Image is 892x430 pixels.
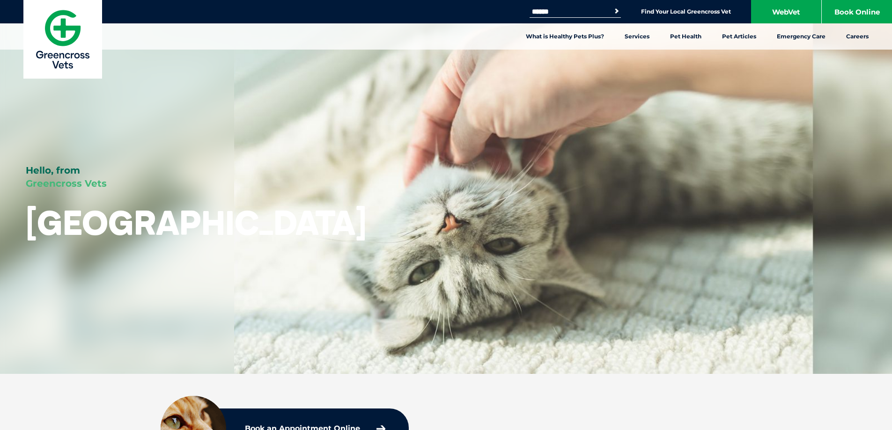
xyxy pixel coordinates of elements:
[516,23,614,50] a: What is Healthy Pets Plus?
[767,23,836,50] a: Emergency Care
[641,8,731,15] a: Find Your Local Greencross Vet
[26,204,367,241] h1: [GEOGRAPHIC_DATA]
[612,7,621,16] button: Search
[712,23,767,50] a: Pet Articles
[26,165,80,176] span: Hello, from
[660,23,712,50] a: Pet Health
[26,178,107,189] span: Greencross Vets
[614,23,660,50] a: Services
[836,23,879,50] a: Careers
